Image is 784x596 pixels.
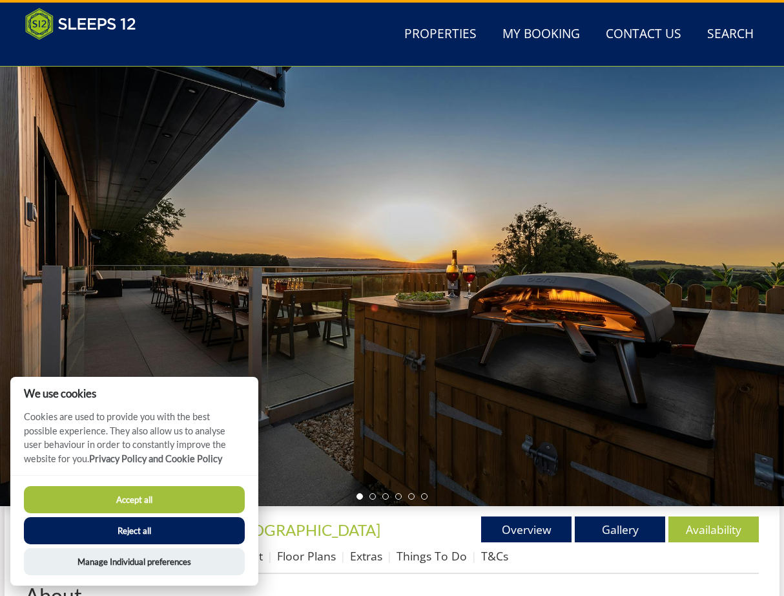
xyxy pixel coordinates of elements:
a: Gallery [575,516,665,542]
a: My Booking [497,20,585,49]
a: Floor Plans [277,548,336,564]
button: Reject all [24,517,245,544]
a: T&Cs [481,548,508,564]
a: Availability [668,516,759,542]
a: Contact Us [601,20,686,49]
a: Extras [350,548,382,564]
a: [GEOGRAPHIC_DATA] [227,520,380,539]
img: Sleeps 12 [25,8,136,40]
a: Properties [399,20,482,49]
h2: We use cookies [10,387,258,399]
a: Overview [481,516,572,542]
a: Search [702,20,759,49]
button: Manage Individual preferences [24,548,245,575]
a: Things To Do [397,548,467,564]
button: Accept all [24,486,245,513]
a: Privacy Policy and Cookie Policy [89,453,222,464]
p: Cookies are used to provide you with the best possible experience. They also allow us to analyse ... [10,410,258,475]
span: - [222,520,380,539]
iframe: Customer reviews powered by Trustpilot [19,48,154,59]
